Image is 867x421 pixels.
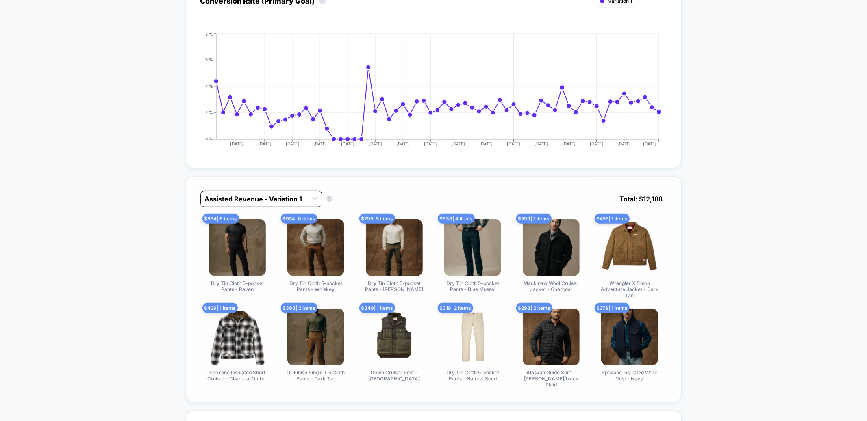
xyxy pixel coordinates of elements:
[364,369,425,382] span: Down Cruiser Vest - [GEOGRAPHIC_DATA]
[507,141,520,146] tspan: [DATE]
[516,214,552,224] span: $ 599 | 1 items
[616,191,667,207] span: Total: $ 12,188
[285,369,346,382] span: Oil Finish Single Tin Cloth Pants - Dark Tan
[230,141,244,146] tspan: [DATE]
[643,141,656,146] tspan: [DATE]
[359,214,395,224] span: $ 795 | 5 items
[359,303,395,313] span: $ 349 | 1 items
[341,141,354,146] tspan: [DATE]
[192,32,659,153] div: CONVERSION_RATE
[523,309,580,365] img: Alaskan Guide Shirt - Heather Gray/black Plaid
[205,84,213,89] tspan: 4 %
[326,196,333,202] button: ?
[521,369,582,388] span: Alaskan Guide Shirt - [PERSON_NAME]/black Plaid
[562,141,576,146] tspan: [DATE]
[366,219,423,276] img: Dry Tin Cloth 5-pocket Pants - Marsh Olive
[438,303,473,313] span: $ 318 | 2 items
[286,141,299,146] tspan: [DATE]
[444,309,501,365] img: Dry Tin Cloth 5-pocket Pants - Natural Seed
[287,309,344,365] img: Oil Finish Single Tin Cloth Pants - Dark Tan
[599,280,660,298] span: Wrangler X Filson Adventure Jacket - Dark Tan
[364,280,425,292] span: Dry Tin Cloth 5-pocket Pants - [PERSON_NAME]
[601,309,658,365] img: Spokane Insulated Work Vest - Navy
[207,280,268,292] span: Dry Tin Cloth 5-pocket Pants - Raven
[424,141,437,146] tspan: [DATE]
[258,141,272,146] tspan: [DATE]
[369,141,382,146] tspan: [DATE]
[205,110,213,115] tspan: 2 %
[205,136,213,141] tspan: 0 %
[521,280,582,292] span: Mackinaw Wool Cruiser Jacket - Charcoal
[366,309,423,365] img: Down Cruiser Vest - Otter Green
[442,369,503,382] span: Dry Tin Cloth 5-pocket Pants - Natural Seed
[205,57,213,62] tspan: 6 %
[287,219,344,276] img: Dry Tin Cloth 5-pocket Pants - Whiskey
[590,141,603,146] tspan: [DATE]
[438,214,475,224] span: $ 636 | 4 items
[479,141,493,146] tspan: [DATE]
[207,369,268,382] span: Spokane Insulated Short Cruiser - Charcoal Ombre
[202,214,239,224] span: $ 954 | 6 items
[285,280,346,292] span: Dry Tin Cloth 5-pocket Pants - Whiskey
[599,369,660,382] span: Spokane Insulated Work Vest - Navy
[281,303,317,313] span: $ 398 | 2 items
[444,219,501,276] img: Dry Tin Cloth 5-pocket Pants - Blue Mussel
[523,219,580,276] img: Mackinaw Wool Cruiser Jacket - Charcoal
[209,219,266,276] img: Dry Tin Cloth 5-pocket Pants - Raven
[601,219,658,276] img: Wrangler X Filson Adventure Jacket - Dark Tan
[535,141,548,146] tspan: [DATE]
[617,141,631,146] tspan: [DATE]
[595,303,630,313] span: $ 279 | 1 items
[396,141,410,146] tspan: [DATE]
[452,141,465,146] tspan: [DATE]
[202,303,238,313] span: $ 429 | 1 items
[205,31,213,36] tspan: 8 %
[209,309,266,365] img: Spokane Insulated Short Cruiser - Charcoal Ombre
[313,141,327,146] tspan: [DATE]
[516,303,552,313] span: $ 298 | 2 items
[595,214,630,224] span: $ 455 | 1 items
[281,214,317,224] span: $ 954 | 6 items
[442,280,503,292] span: Dry Tin Cloth 5-pocket Pants - Blue Mussel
